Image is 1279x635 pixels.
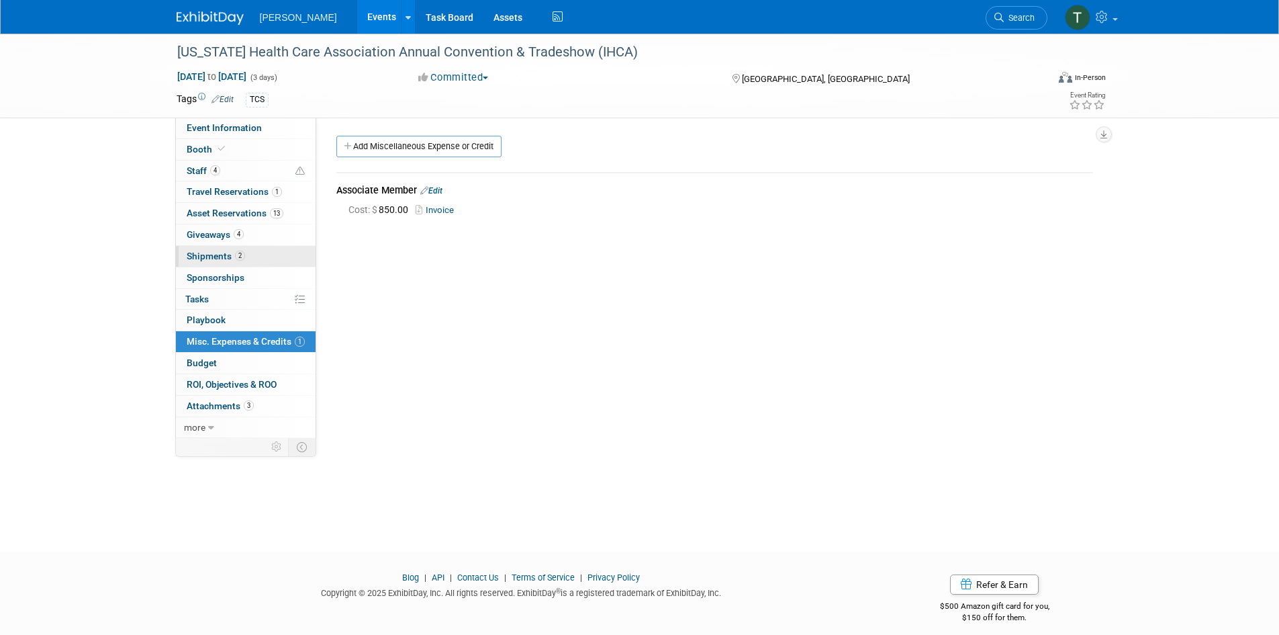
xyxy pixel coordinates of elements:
[260,12,337,23] span: [PERSON_NAME]
[950,575,1039,595] a: Refer & Earn
[295,337,305,347] span: 1
[244,400,254,411] span: 3
[556,587,561,595] sup: ®
[176,118,316,138] a: Event Information
[187,122,262,133] span: Event Information
[177,584,867,599] div: Copyright © 2025 ExhibitDay, Inc. All rights reserved. ExhibitDay is a registered trademark of Ex...
[1065,5,1090,30] img: Traci Varon
[1004,13,1035,23] span: Search
[295,165,305,177] span: Potential Scheduling Conflict -- at least one attendee is tagged in another overlapping event.
[235,251,245,261] span: 2
[187,357,217,368] span: Budget
[176,353,316,374] a: Budget
[512,573,575,583] a: Terms of Service
[1069,92,1105,99] div: Event Rating
[187,379,277,390] span: ROI, Objectives & ROO
[187,251,245,261] span: Shipments
[176,289,316,310] a: Tasks
[234,229,244,239] span: 4
[176,161,316,181] a: Staff4
[187,186,282,197] span: Travel Reservations
[176,224,316,245] a: Giveaways4
[249,73,277,82] span: (3 days)
[246,93,269,107] div: TCS
[1074,73,1106,83] div: In-Person
[446,573,455,583] span: |
[336,183,1093,200] div: Associate Member
[742,74,910,84] span: [GEOGRAPHIC_DATA], [GEOGRAPHIC_DATA]
[211,95,234,104] a: Edit
[416,205,459,215] a: Invoice
[420,186,442,196] a: Edit
[457,573,499,583] a: Contact Us
[886,592,1103,623] div: $500 Amazon gift card for you,
[173,40,1027,65] div: [US_STATE] Health Care Association Annual Convention & Tradeshow (IHCA)
[187,144,228,155] span: Booth
[218,145,225,153] i: Booth reservation complete
[587,573,640,583] a: Privacy Policy
[288,438,316,456] td: Toggle Event Tabs
[336,136,502,157] a: Add Miscellaneous Expense or Credit
[187,272,244,283] span: Sponsorships
[176,396,316,417] a: Attachments3
[501,573,510,583] span: |
[421,573,430,583] span: |
[1059,72,1072,83] img: Format-Inperson.png
[176,267,316,288] a: Sponsorships
[176,310,316,331] a: Playbook
[176,181,316,202] a: Travel Reservations1
[187,314,226,325] span: Playbook
[177,92,234,108] td: Tags
[968,70,1106,90] div: Event Format
[577,573,585,583] span: |
[272,187,282,197] span: 1
[176,139,316,160] a: Booth
[187,208,283,218] span: Asset Reservations
[886,612,1103,624] div: $150 off for them.
[432,573,444,583] a: API
[176,331,316,352] a: Misc. Expenses & Credits1
[402,573,419,583] a: Blog
[184,422,205,433] span: more
[205,71,218,82] span: to
[176,246,316,267] a: Shipments2
[176,203,316,224] a: Asset Reservations13
[187,400,254,411] span: Attachments
[187,336,305,347] span: Misc. Expenses & Credits
[187,229,244,240] span: Giveaways
[176,417,316,438] a: more
[348,204,379,215] span: Cost: $
[265,438,289,456] td: Personalize Event Tab Strip
[185,294,209,304] span: Tasks
[177,11,244,25] img: ExhibitDay
[210,165,220,175] span: 4
[270,208,283,218] span: 13
[414,71,493,85] button: Committed
[986,6,1047,30] a: Search
[187,165,220,176] span: Staff
[176,374,316,395] a: ROI, Objectives & ROO
[177,71,247,83] span: [DATE] [DATE]
[348,204,414,215] span: 850.00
